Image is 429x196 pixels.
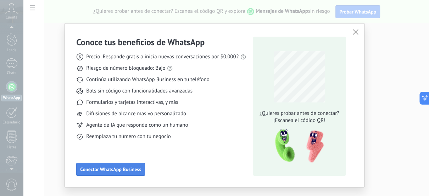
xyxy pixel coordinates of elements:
span: Riesgo de número bloqueado: Bajo [86,65,165,72]
span: Agente de IA que responde como un humano [86,122,188,129]
span: Precio: Responde gratis o inicia nuevas conversaciones por $0.0002 [86,53,239,60]
span: ¿Quieres probar antes de conectar? [257,110,341,117]
span: Difusiones de alcance masivo personalizado [86,110,186,117]
span: Reemplaza tu número con tu negocio [86,133,171,140]
span: Continúa utilizando WhatsApp Business en tu teléfono [86,76,209,83]
span: ¡Escanea el código QR! [257,117,341,124]
img: qr-pic-1x.png [269,127,325,165]
button: Conectar WhatsApp Business [76,163,145,176]
span: Formularios y tarjetas interactivas, y más [86,99,178,106]
span: Bots sin código con funcionalidades avanzadas [86,88,193,95]
span: Conectar WhatsApp Business [80,167,141,172]
h3: Conoce tus beneficios de WhatsApp [76,37,205,48]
